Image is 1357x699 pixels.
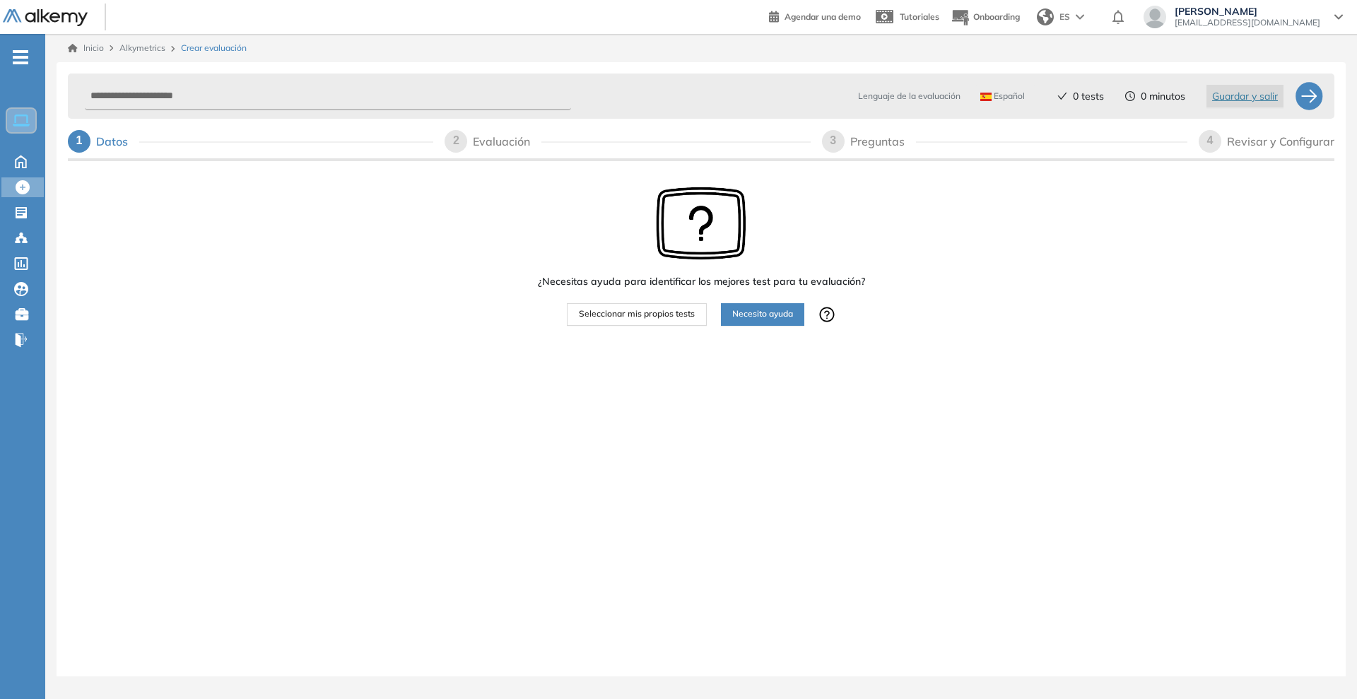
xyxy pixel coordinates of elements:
[68,130,433,153] div: 1Datos
[1076,14,1084,20] img: arrow
[1207,134,1214,146] span: 4
[850,130,916,153] div: Preguntas
[1057,91,1067,101] span: check
[579,307,695,321] span: Seleccionar mis propios tests
[119,42,165,53] span: Alkymetrics
[538,274,865,289] span: ¿Necesitas ayuda para identificar los mejores test para tu evaluación?
[1073,89,1104,104] span: 0 tests
[1286,631,1357,699] div: Widget de chat
[1059,11,1070,23] span: ES
[1286,631,1357,699] iframe: Chat Widget
[1125,91,1135,101] span: clock-circle
[1227,130,1334,153] div: Revisar y Configurar
[181,42,247,54] span: Crear evaluación
[453,134,459,146] span: 2
[951,2,1020,33] button: Onboarding
[68,42,104,54] a: Inicio
[732,307,793,321] span: Necesito ayuda
[1212,88,1278,104] span: Guardar y salir
[13,56,28,59] i: -
[1141,89,1185,104] span: 0 minutos
[76,134,83,146] span: 1
[785,11,861,22] span: Agendar una demo
[980,90,1025,102] span: Español
[769,7,861,24] a: Agendar una demo
[567,303,707,326] button: Seleccionar mis propios tests
[900,11,939,22] span: Tutoriales
[473,130,541,153] div: Evaluación
[3,9,88,27] img: Logo
[721,303,804,326] button: Necesito ayuda
[980,93,992,101] img: ESP
[1175,6,1320,17] span: [PERSON_NAME]
[1037,8,1054,25] img: world
[858,90,961,102] span: Lenguaje de la evaluación
[973,11,1020,22] span: Onboarding
[1175,17,1320,28] span: [EMAIL_ADDRESS][DOMAIN_NAME]
[830,134,836,146] span: 3
[96,130,139,153] div: Datos
[1206,85,1283,107] button: Guardar y salir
